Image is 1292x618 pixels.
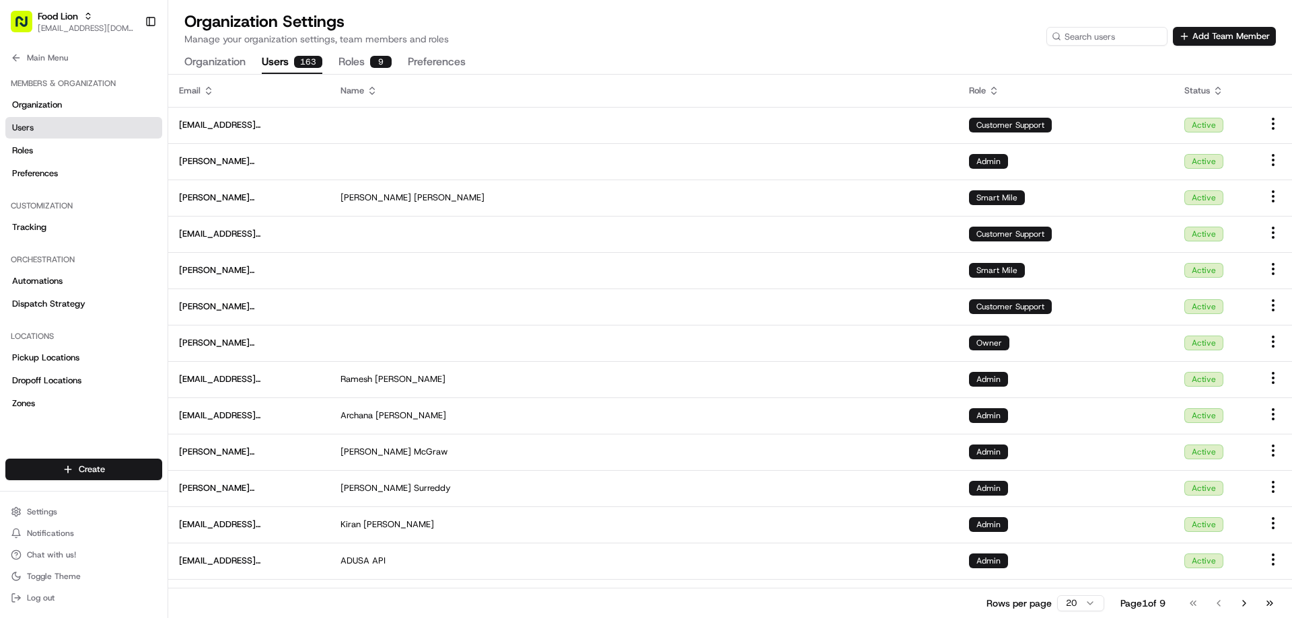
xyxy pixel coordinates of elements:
[262,51,322,74] button: Users
[12,145,33,157] span: Roles
[5,524,162,543] button: Notifications
[969,445,1008,459] div: Admin
[1184,445,1223,459] div: Active
[12,298,85,310] span: Dispatch Strategy
[969,227,1052,241] div: Customer Support
[13,13,40,40] img: Nash
[5,5,139,38] button: Food Lion[EMAIL_ADDRESS][DOMAIN_NAME]
[969,408,1008,423] div: Admin
[108,190,221,214] a: 💻API Documentation
[8,190,108,214] a: 📗Knowledge Base
[179,192,319,204] span: [PERSON_NAME][EMAIL_ADDRESS][PERSON_NAME][DOMAIN_NAME]
[5,94,162,116] a: Organization
[1184,85,1244,97] div: Status
[986,596,1052,610] p: Rows per page
[969,154,1008,169] div: Admin
[1184,336,1223,350] div: Active
[46,142,170,153] div: We're available if you need us!
[1184,263,1223,278] div: Active
[1184,190,1223,205] div: Active
[179,410,319,422] span: [EMAIL_ADDRESS][PERSON_NAME][DOMAIN_NAME]
[12,275,63,287] span: Automations
[5,567,162,586] button: Toggle Theme
[5,270,162,292] a: Automations
[13,128,38,153] img: 1736555255976-a54dd68f-1ca7-489b-9aae-adbdc363a1c4
[12,167,58,180] span: Preferences
[340,518,361,531] span: Kiran
[414,482,451,494] span: Surreddy
[5,393,162,414] a: Zones
[27,52,68,63] span: Main Menu
[414,446,447,458] span: McGraw
[179,337,319,349] span: [PERSON_NAME][EMAIL_ADDRESS][PERSON_NAME][DOMAIN_NAME]
[1173,27,1276,46] button: Add Team Member
[184,51,246,74] button: Organization
[5,325,162,347] div: Locations
[1184,372,1223,387] div: Active
[179,373,319,385] span: [EMAIL_ADDRESS][PERSON_NAME][DOMAIN_NAME]
[1184,553,1223,568] div: Active
[5,347,162,369] a: Pickup Locations
[46,128,221,142] div: Start new chat
[340,410,373,422] span: Archana
[179,264,319,276] span: [PERSON_NAME][EMAIL_ADDRESS][PERSON_NAME][DOMAIN_NAME]
[969,85,1163,97] div: Role
[38,9,78,23] button: Food Lion
[5,545,162,564] button: Chat with us!
[1184,408,1223,423] div: Active
[13,196,24,207] div: 📗
[27,549,76,560] span: Chat with us!
[12,352,79,364] span: Pickup Locations
[12,375,81,387] span: Dropoff Locations
[969,517,1008,532] div: Admin
[27,506,57,517] span: Settings
[414,192,485,204] span: [PERSON_NAME]
[340,482,411,494] span: [PERSON_NAME]
[179,119,319,131] span: [EMAIL_ADDRESS][PERSON_NAME][DOMAIN_NAME]
[969,299,1052,314] div: Customer Support
[12,122,34,134] span: Users
[372,555,386,567] span: API
[5,140,162,161] a: Roles
[179,85,319,97] div: Email
[969,481,1008,496] div: Admin
[5,588,162,607] button: Log out
[5,370,162,391] a: Dropoff Locations
[134,228,163,238] span: Pylon
[79,463,105,475] span: Create
[969,336,1009,350] div: Owner
[179,518,319,531] span: [EMAIL_ADDRESS][PERSON_NAME][DOMAIN_NAME]
[38,23,134,34] button: [EMAIL_ADDRESS][DOMAIN_NAME]
[5,117,162,139] a: Users
[12,397,35,410] span: Zones
[27,528,74,539] span: Notifications
[229,132,245,149] button: Start new chat
[1184,481,1223,496] div: Active
[340,85,947,97] div: Name
[5,293,162,315] a: Dispatch Strategy
[114,196,124,207] div: 💻
[1184,154,1223,169] div: Active
[338,51,392,74] button: Roles
[179,555,319,567] span: [EMAIL_ADDRESS][DOMAIN_NAME]
[1184,299,1223,314] div: Active
[12,99,62,111] span: Organization
[5,163,162,184] a: Preferences
[5,217,162,238] a: Tracking
[969,118,1052,132] div: Customer Support
[375,410,446,422] span: [PERSON_NAME]
[5,502,162,521] button: Settings
[95,227,163,238] a: Powered byPylon
[5,195,162,217] div: Customization
[127,195,216,208] span: API Documentation
[27,195,103,208] span: Knowledge Base
[370,56,392,68] div: 9
[1046,27,1168,46] input: Search users
[363,518,434,531] span: [PERSON_NAME]
[408,51,466,74] button: Preferences
[5,48,162,67] button: Main Menu
[179,482,319,494] span: [PERSON_NAME][EMAIL_ADDRESS][DOMAIN_NAME]
[969,553,1008,568] div: Admin
[1184,517,1223,532] div: Active
[179,301,319,313] span: [PERSON_NAME][EMAIL_ADDRESS][PERSON_NAME][DOMAIN_NAME]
